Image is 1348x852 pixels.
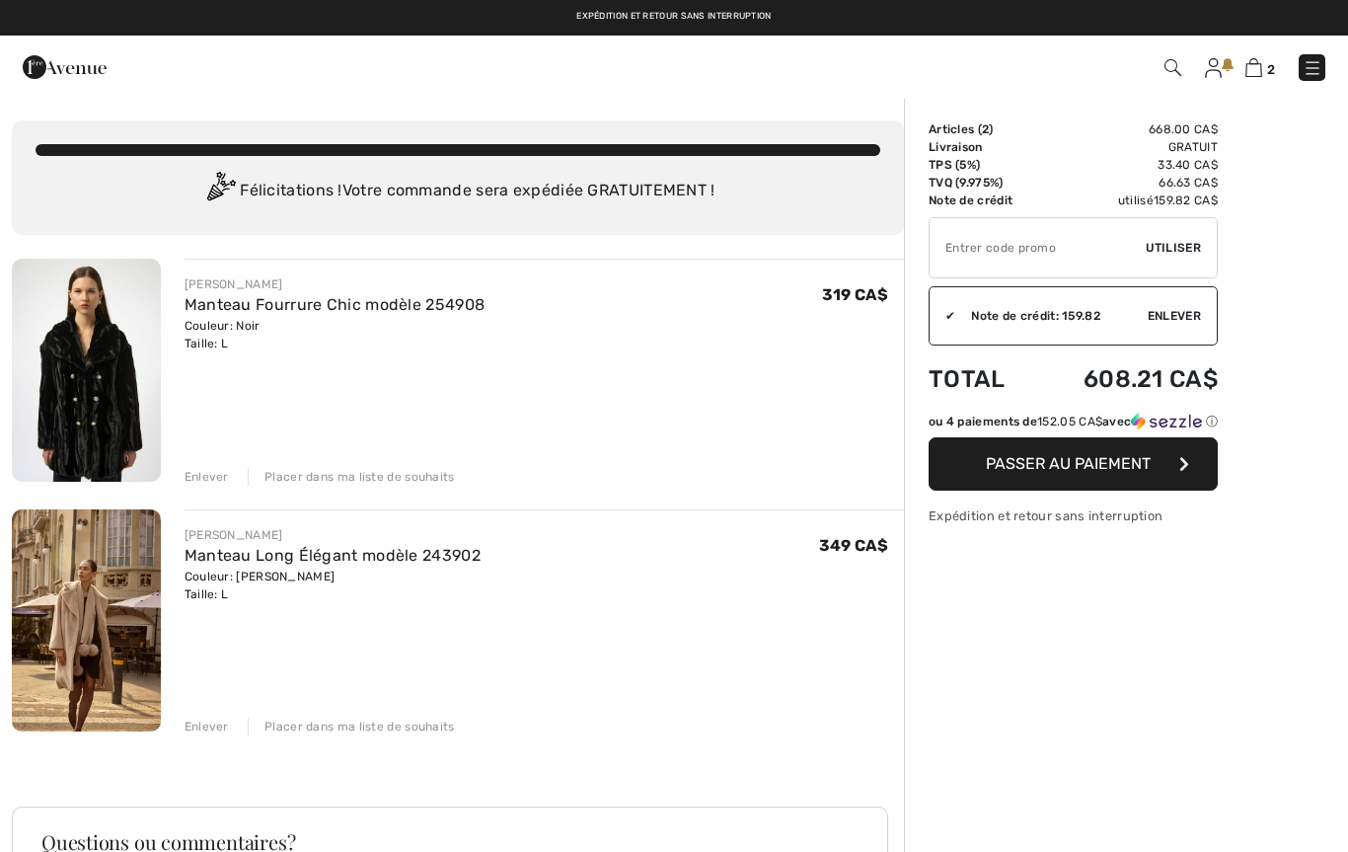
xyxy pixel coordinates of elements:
[822,285,888,304] span: 319 CA$
[1245,58,1262,77] img: Panier d'achat
[1148,307,1201,325] span: Enlever
[185,568,481,603] div: Couleur: [PERSON_NAME] Taille: L
[23,47,107,87] img: 1ère Avenue
[185,468,229,486] div: Enlever
[929,413,1218,430] div: ou 4 paiements de avec
[930,307,955,325] div: ✔
[185,295,486,314] a: Manteau Fourrure Chic modèle 254908
[23,56,107,75] a: 1ère Avenue
[929,506,1218,525] div: Expédition et retour sans interruption
[185,546,481,565] a: Manteau Long Élégant modèle 243902
[929,437,1218,491] button: Passer au paiement
[929,174,1040,192] td: TVQ (9.975%)
[1154,194,1218,207] span: 159.82 CA$
[36,172,880,211] div: Félicitations ! Votre commande sera expédiée GRATUITEMENT !
[41,832,859,852] h3: Questions ou commentaires?
[1267,62,1275,77] span: 2
[1245,55,1275,79] a: 2
[1040,138,1218,156] td: Gratuit
[1146,239,1201,257] span: Utiliser
[1040,346,1218,413] td: 608.21 CA$
[986,454,1151,473] span: Passer au paiement
[955,307,1148,325] div: Note de crédit: 159.82
[1040,120,1218,138] td: 668.00 CA$
[248,718,455,736] div: Placer dans ma liste de souhaits
[12,509,161,733] img: Manteau Long Élégant modèle 243902
[929,192,1040,209] td: Note de crédit
[929,413,1218,437] div: ou 4 paiements de152.05 CA$avecSezzle Cliquez pour en savoir plus sur Sezzle
[1040,174,1218,192] td: 66.63 CA$
[185,718,229,736] div: Enlever
[929,346,1040,413] td: Total
[1131,413,1202,430] img: Sezzle
[819,536,888,555] span: 349 CA$
[1040,192,1218,209] td: utilisé
[929,138,1040,156] td: Livraison
[185,526,481,544] div: [PERSON_NAME]
[185,317,486,352] div: Couleur: Noir Taille: L
[185,275,486,293] div: [PERSON_NAME]
[929,156,1040,174] td: TPS (5%)
[200,172,240,211] img: Congratulation2.svg
[1303,58,1322,78] img: Menu
[930,218,1146,277] input: Code promo
[248,468,455,486] div: Placer dans ma liste de souhaits
[929,120,1040,138] td: Articles ( )
[1164,59,1181,76] img: Recherche
[12,259,161,482] img: Manteau Fourrure Chic modèle 254908
[1205,58,1222,78] img: Mes infos
[1040,156,1218,174] td: 33.40 CA$
[982,122,989,136] span: 2
[1037,415,1102,428] span: 152.05 CA$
